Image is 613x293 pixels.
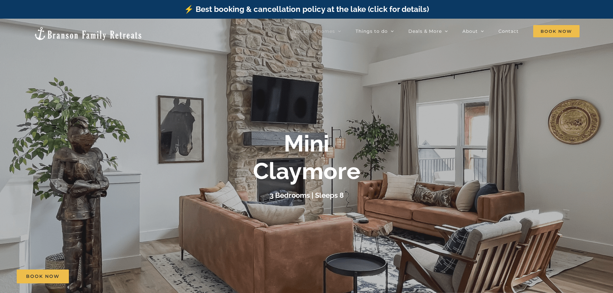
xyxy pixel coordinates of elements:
[294,25,341,38] a: Vacation homes
[498,29,519,33] span: Contact
[17,270,69,283] a: Book Now
[253,130,360,185] b: Mini Claymore
[294,25,580,38] nav: Main Menu
[356,29,388,33] span: Things to do
[33,26,143,41] img: Branson Family Retreats Logo
[26,274,60,279] span: Book Now
[533,25,580,37] span: Book Now
[270,191,344,199] h3: 3 Bedrooms | Sleeps 8
[498,25,519,38] a: Contact
[356,25,394,38] a: Things to do
[408,29,442,33] span: Deals & More
[184,5,429,14] a: ⚡️ Best booking & cancellation policy at the lake (click for details)
[294,29,335,33] span: Vacation homes
[462,29,478,33] span: About
[462,25,484,38] a: About
[408,25,448,38] a: Deals & More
